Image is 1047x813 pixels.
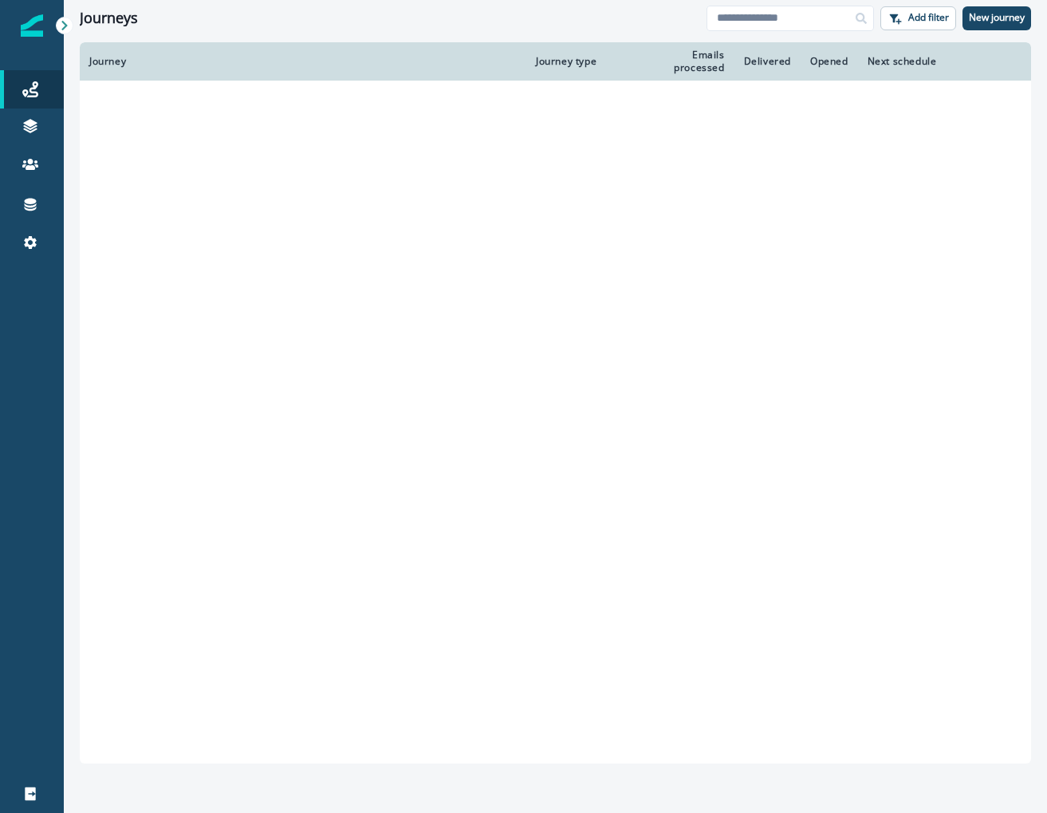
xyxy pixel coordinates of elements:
[810,55,848,68] div: Opened
[908,12,949,23] p: Add filter
[80,10,138,27] h1: Journeys
[969,12,1025,23] p: New journey
[21,14,43,37] img: Inflection
[89,55,517,68] div: Journey
[868,55,986,68] div: Next schedule
[641,49,724,74] div: Emails processed
[536,55,622,68] div: Journey type
[880,6,956,30] button: Add filter
[744,55,791,68] div: Delivered
[962,6,1031,30] button: New journey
